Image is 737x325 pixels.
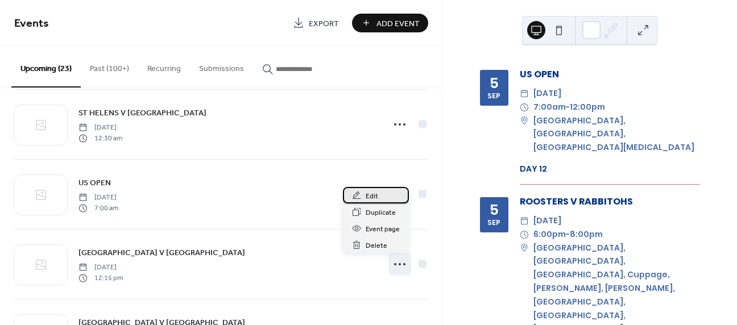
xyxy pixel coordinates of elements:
[533,114,700,155] span: [GEOGRAPHIC_DATA], [GEOGRAPHIC_DATA], [GEOGRAPHIC_DATA][MEDICAL_DATA]
[138,46,190,86] button: Recurring
[533,228,566,241] span: 6:00pm
[78,193,118,203] span: [DATE]
[78,246,245,259] a: [GEOGRAPHIC_DATA] V [GEOGRAPHIC_DATA]
[11,46,81,88] button: Upcoming (23)
[78,106,206,119] a: ST HELENS V [GEOGRAPHIC_DATA]
[352,14,428,32] button: Add Event
[78,176,111,189] a: US OPEN
[78,247,245,259] span: [GEOGRAPHIC_DATA] V [GEOGRAPHIC_DATA]
[520,241,529,255] div: ​
[520,214,529,228] div: ​
[490,76,499,90] div: 5
[284,14,347,32] a: Export
[490,203,499,217] div: 5
[533,87,561,101] span: [DATE]
[566,228,570,241] span: -
[520,163,700,175] div: DAY 12
[14,13,49,35] span: Events
[309,18,339,30] span: Export
[78,262,123,273] span: [DATE]
[78,203,118,213] span: 7:00 am
[533,214,561,228] span: [DATE]
[520,195,700,209] div: ROOSTERS V RABBITOHS
[190,46,253,86] button: Submissions
[78,107,206,119] span: ST HELENS V [GEOGRAPHIC_DATA]
[566,101,570,114] span: -
[78,123,122,133] span: [DATE]
[570,228,603,241] span: 8:00pm
[520,114,529,128] div: ​
[487,219,500,227] div: Sep
[520,68,700,81] div: US OPEN
[366,223,400,235] span: Event page
[520,101,529,114] div: ​
[520,87,529,101] div: ​
[81,46,138,86] button: Past (100+)
[520,228,529,241] div: ​
[78,177,111,189] span: US OPEN
[533,101,566,114] span: 7:00am
[366,190,378,202] span: Edit
[366,207,396,219] span: Duplicate
[487,93,500,100] div: Sep
[376,18,420,30] span: Add Event
[366,240,387,252] span: Delete
[570,101,605,114] span: 12:00pm
[78,273,123,283] span: 12:15 pm
[78,133,122,143] span: 12:30 am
